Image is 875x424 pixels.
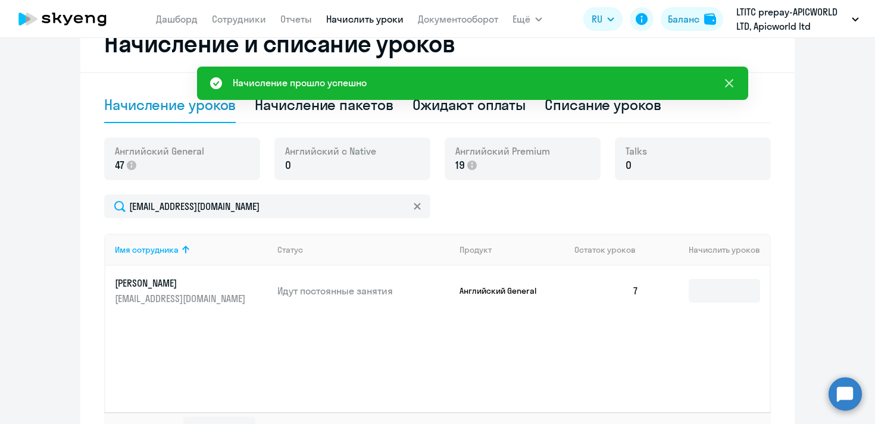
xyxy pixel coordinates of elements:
[418,13,498,25] a: Документооборот
[115,158,124,173] span: 47
[512,12,530,26] span: Ещё
[280,13,312,25] a: Отчеты
[574,244,648,255] div: Остаток уроков
[545,95,661,114] div: Списание уроков
[574,244,636,255] span: Остаток уроков
[115,277,248,290] p: [PERSON_NAME]
[285,145,376,158] span: Английский с Native
[460,244,492,255] div: Продукт
[512,7,542,31] button: Ещё
[626,145,647,158] span: Talks
[115,244,179,255] div: Имя сотрудника
[648,234,770,266] th: Начислить уроков
[104,29,771,58] h2: Начисление и списание уроков
[277,244,450,255] div: Статус
[736,5,847,33] p: LTITC prepay-APICWORLD LTD, Apicworld ltd
[661,7,723,31] button: Балансbalance
[455,158,465,173] span: 19
[565,266,648,316] td: 7
[626,158,632,173] span: 0
[233,76,367,90] div: Начисление прошло успешно
[460,285,549,296] p: Английский General
[115,244,268,255] div: Имя сотрудника
[285,158,291,173] span: 0
[704,13,716,25] img: balance
[592,12,602,26] span: RU
[115,145,204,158] span: Английский General
[730,5,865,33] button: LTITC prepay-APICWORLD LTD, Apicworld ltd
[583,7,623,31] button: RU
[326,13,404,25] a: Начислить уроки
[255,95,393,114] div: Начисление пакетов
[104,194,430,218] input: Поиск по имени, email, продукту или статусу
[277,244,303,255] div: Статус
[115,277,268,305] a: [PERSON_NAME][EMAIL_ADDRESS][DOMAIN_NAME]
[115,292,248,305] p: [EMAIL_ADDRESS][DOMAIN_NAME]
[668,12,699,26] div: Баланс
[212,13,266,25] a: Сотрудники
[455,145,550,158] span: Английский Premium
[104,95,236,114] div: Начисление уроков
[412,95,526,114] div: Ожидают оплаты
[277,284,450,297] p: Идут постоянные занятия
[156,13,198,25] a: Дашборд
[460,244,565,255] div: Продукт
